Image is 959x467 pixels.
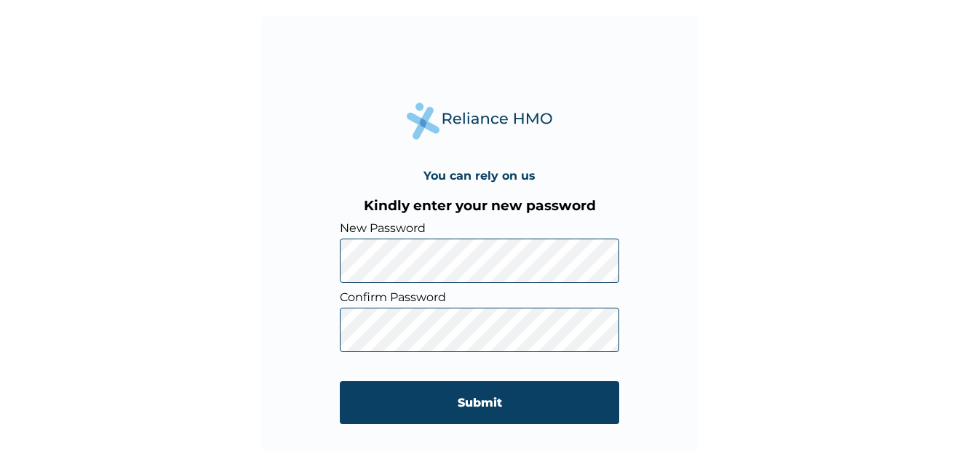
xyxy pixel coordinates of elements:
input: Submit [340,381,619,424]
img: Reliance Health's Logo [407,103,552,140]
label: New Password [340,221,619,235]
label: Confirm Password [340,290,619,304]
h3: Kindly enter your new password [340,197,619,214]
h4: You can rely on us [423,169,536,183]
